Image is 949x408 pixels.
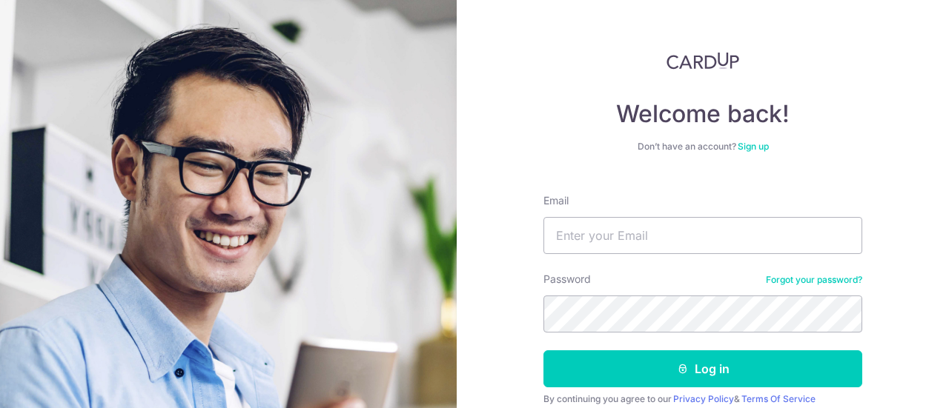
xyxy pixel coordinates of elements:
[543,393,862,405] div: By continuing you agree to our &
[543,350,862,387] button: Log in
[667,52,739,70] img: CardUp Logo
[673,393,734,404] a: Privacy Policy
[543,141,862,153] div: Don’t have an account?
[543,99,862,129] h4: Welcome back!
[543,193,569,208] label: Email
[766,274,862,286] a: Forgot your password?
[738,141,769,152] a: Sign up
[741,393,816,404] a: Terms Of Service
[543,217,862,254] input: Enter your Email
[543,272,591,287] label: Password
